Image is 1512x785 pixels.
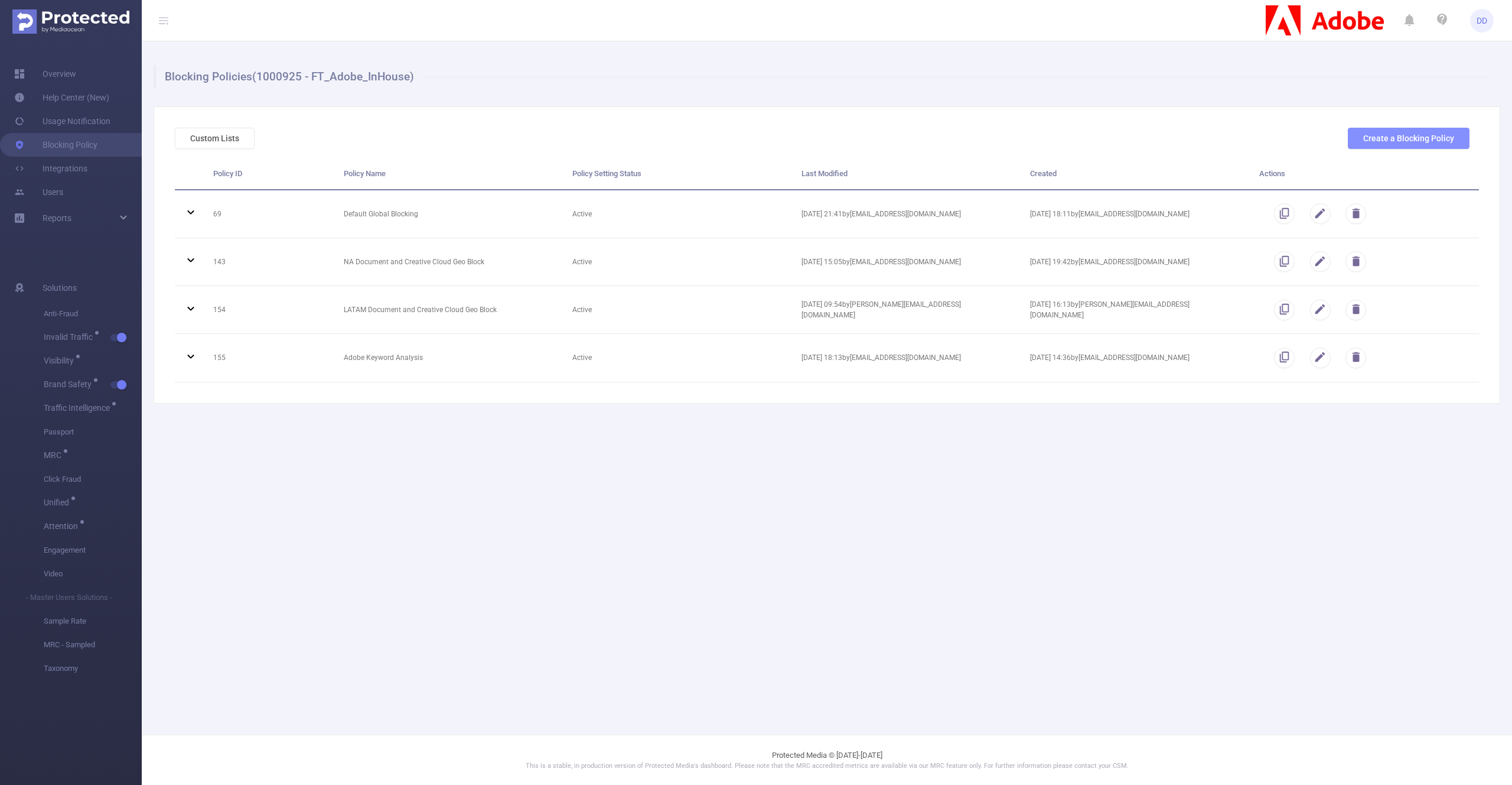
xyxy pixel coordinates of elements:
a: Blocking Policy [14,133,97,157]
td: Default Global Blocking [335,190,563,238]
button: Custom Lists [175,128,255,149]
td: NA Document and Creative Cloud Geo Block [335,238,563,286]
span: Attention [44,522,82,530]
span: Created [1030,169,1057,178]
footer: Protected Media © [DATE]-[DATE] [142,735,1512,785]
span: [DATE] 16:13 by [PERSON_NAME][EMAIL_ADDRESS][DOMAIN_NAME] [1030,300,1190,319]
span: Last Modified [801,169,848,178]
h1: Blocking Policies (1000925 - FT_Adobe_InHouse) [154,65,1490,89]
span: [DATE] 15:05 by [EMAIL_ADDRESS][DOMAIN_NAME] [801,258,961,266]
a: Reports [43,206,71,230]
span: Invalid Traffic [44,333,97,341]
span: [DATE] 18:11 by [EMAIL_ADDRESS][DOMAIN_NAME] [1030,210,1190,218]
span: Video [44,562,142,586]
td: 143 [204,238,335,286]
span: Sample Rate [44,609,142,633]
td: Adobe Keyword Analysis [335,334,563,382]
td: LATAM Document and Creative Cloud Geo Block [335,286,563,334]
span: Active [572,210,592,218]
span: [DATE] 21:41 by [EMAIL_ADDRESS][DOMAIN_NAME] [801,210,961,218]
a: Overview [14,62,76,86]
span: Brand Safety [44,380,96,388]
span: Visibility [44,356,78,365]
td: 155 [204,334,335,382]
span: [DATE] 14:36 by [EMAIL_ADDRESS][DOMAIN_NAME] [1030,353,1190,362]
td: 69 [204,190,335,238]
span: Passport [44,420,142,444]
span: [DATE] 18:13 by [EMAIL_ADDRESS][DOMAIN_NAME] [801,353,961,362]
span: Engagement [44,539,142,562]
a: Usage Notification [14,109,110,133]
span: MRC [44,451,66,459]
a: Custom Lists [175,134,255,143]
a: Help Center (New) [14,86,109,109]
span: [DATE] 19:42 by [EMAIL_ADDRESS][DOMAIN_NAME] [1030,258,1190,266]
p: This is a stable, in production version of Protected Media's dashboard. Please note that the MRC ... [171,761,1482,771]
span: Actions [1259,169,1285,178]
span: Reports [43,213,71,223]
span: Unified [44,498,73,507]
span: Traffic Intelligence [44,404,114,412]
span: Active [572,353,592,362]
span: Anti-Fraud [44,302,142,326]
td: 154 [204,286,335,334]
span: Click Fraud [44,468,142,491]
span: Taxonomy [44,657,142,680]
img: Protected Media [12,9,129,34]
span: DD [1477,9,1487,33]
span: Active [572,258,592,266]
span: Solutions [43,276,77,300]
span: [DATE] 09:54 by [PERSON_NAME][EMAIL_ADDRESS][DOMAIN_NAME] [801,300,961,319]
span: MRC - Sampled [44,633,142,657]
a: Users [14,180,63,204]
span: Active [572,306,592,314]
button: Create a Blocking Policy [1348,128,1469,149]
span: Policy Name [344,169,386,178]
a: Integrations [14,157,87,180]
span: Policy ID [213,169,242,178]
span: Policy Setting Status [572,169,641,178]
